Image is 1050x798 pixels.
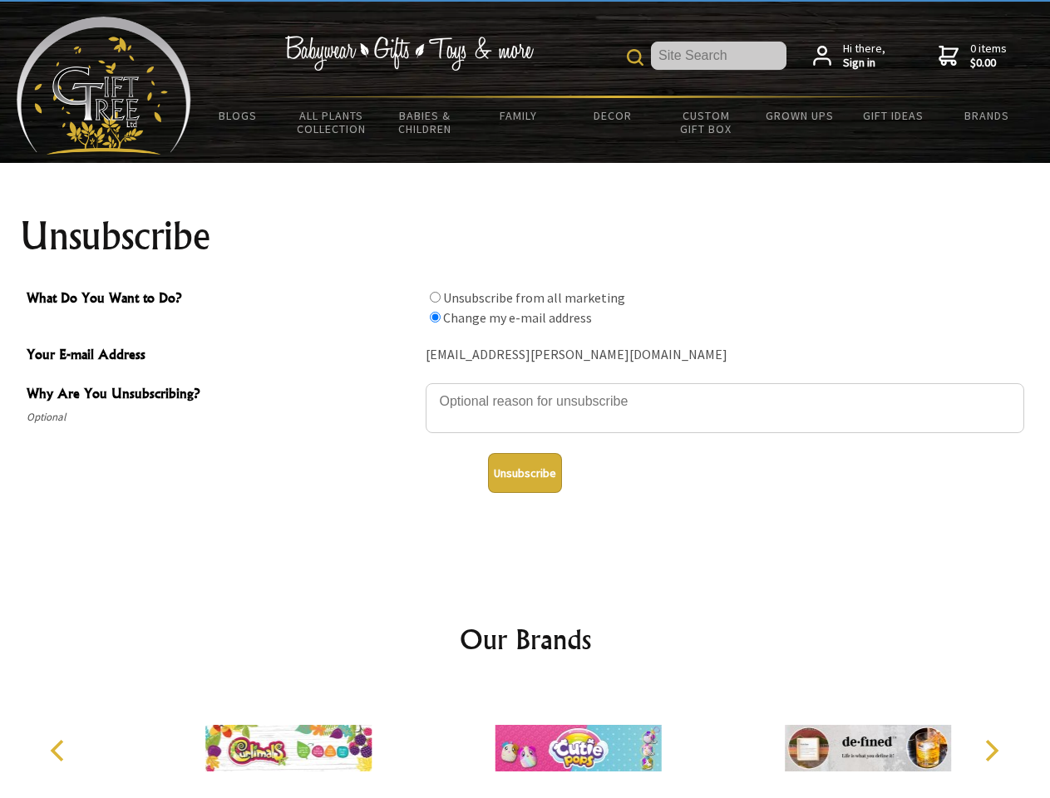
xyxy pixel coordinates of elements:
[27,407,417,427] span: Optional
[430,292,441,303] input: What Do You Want to Do?
[430,312,441,323] input: What Do You Want to Do?
[443,309,592,326] label: Change my e-mail address
[651,42,786,70] input: Site Search
[42,732,78,769] button: Previous
[813,42,885,71] a: Hi there,Sign in
[20,216,1031,256] h1: Unsubscribe
[284,36,534,71] img: Babywear - Gifts - Toys & more
[659,98,753,146] a: Custom Gift Box
[752,98,846,133] a: Grown Ups
[27,344,417,368] span: Your E-mail Address
[17,17,191,155] img: Babyware - Gifts - Toys and more...
[939,42,1007,71] a: 0 items$0.00
[426,342,1024,368] div: [EMAIL_ADDRESS][PERSON_NAME][DOMAIN_NAME]
[378,98,472,146] a: Babies & Children
[472,98,566,133] a: Family
[191,98,285,133] a: BLOGS
[565,98,659,133] a: Decor
[443,289,625,306] label: Unsubscribe from all marketing
[843,56,885,71] strong: Sign in
[970,56,1007,71] strong: $0.00
[27,288,417,312] span: What Do You Want to Do?
[627,49,643,66] img: product search
[846,98,940,133] a: Gift Ideas
[27,383,417,407] span: Why Are You Unsubscribing?
[970,41,1007,71] span: 0 items
[940,98,1034,133] a: Brands
[426,383,1024,433] textarea: Why Are You Unsubscribing?
[843,42,885,71] span: Hi there,
[973,732,1009,769] button: Next
[285,98,379,146] a: All Plants Collection
[488,453,562,493] button: Unsubscribe
[33,619,1018,659] h2: Our Brands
